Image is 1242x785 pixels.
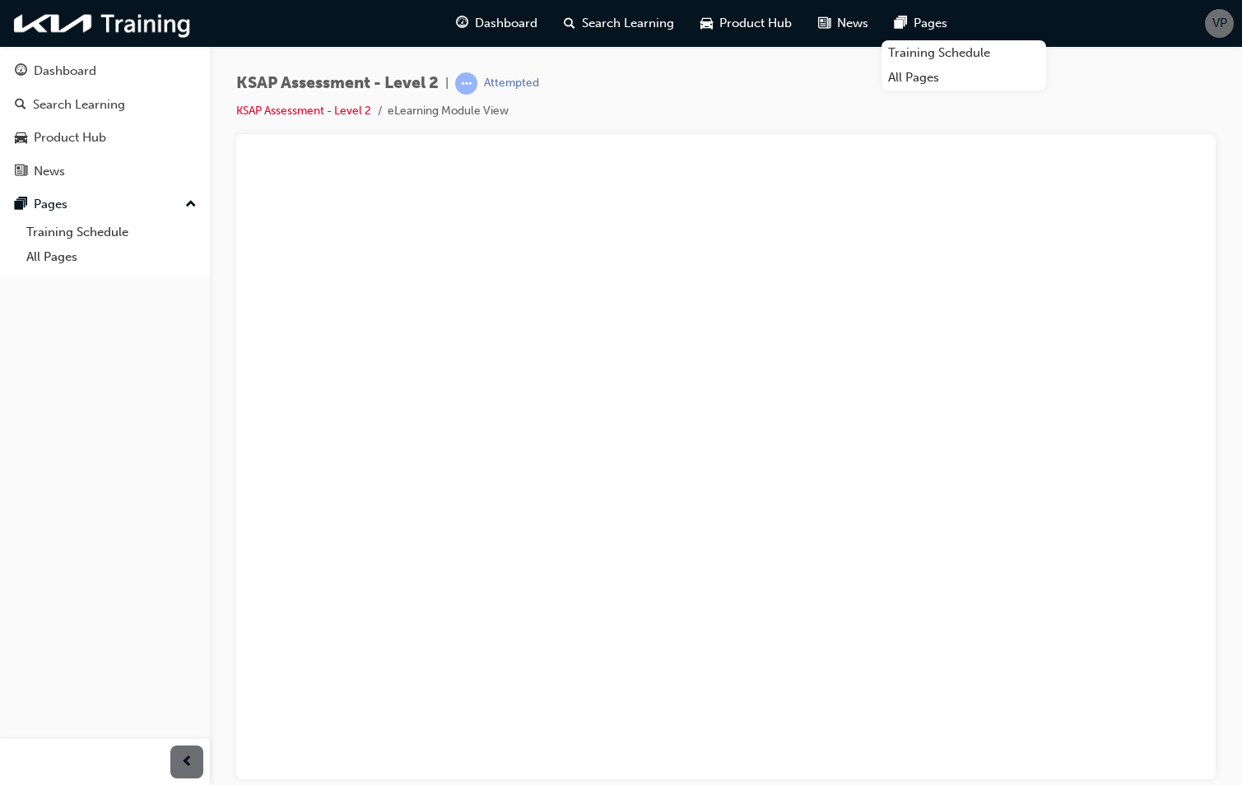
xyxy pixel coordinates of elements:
a: News [7,156,203,187]
div: Attempted [484,76,539,91]
span: car-icon [15,131,27,146]
a: Training Schedule [20,220,203,245]
a: pages-iconPages [881,7,961,40]
a: Dashboard [7,56,203,86]
button: Pages [7,189,203,220]
a: All Pages [881,65,1046,91]
a: car-iconProduct Hub [687,7,805,40]
div: Dashboard [34,62,96,81]
button: DashboardSearch LearningProduct HubNews [7,53,203,189]
span: pages-icon [895,13,907,34]
span: search-icon [15,98,26,113]
div: Search Learning [33,95,125,114]
div: News [34,162,65,181]
span: Pages [914,14,947,33]
span: learningRecordVerb_ATTEMPT-icon [455,72,477,95]
span: pages-icon [15,197,27,212]
img: kia-training [8,7,198,40]
span: VP [1212,14,1227,33]
a: Search Learning [7,90,203,120]
a: KSAP Assessment - Level 2 [236,104,371,118]
span: Product Hub [719,14,792,33]
div: Pages [34,195,67,214]
span: guage-icon [15,64,27,79]
a: Product Hub [7,123,203,153]
button: VP [1205,9,1234,38]
span: | [445,74,449,93]
span: news-icon [15,165,27,179]
span: guage-icon [456,13,468,34]
span: Search Learning [582,14,674,33]
span: up-icon [185,194,197,216]
span: news-icon [818,13,830,34]
a: Training Schedule [881,40,1046,66]
a: news-iconNews [805,7,881,40]
div: Product Hub [34,128,106,147]
span: News [837,14,868,33]
li: eLearning Module View [388,102,509,121]
span: search-icon [564,13,575,34]
a: All Pages [20,244,203,270]
a: search-iconSearch Learning [551,7,687,40]
span: KSAP Assessment - Level 2 [236,74,439,93]
a: guage-iconDashboard [443,7,551,40]
span: car-icon [700,13,713,34]
span: Dashboard [475,14,537,33]
span: prev-icon [181,752,193,773]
